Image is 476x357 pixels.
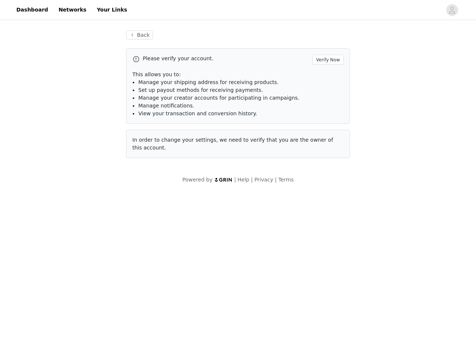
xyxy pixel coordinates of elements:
[278,177,293,183] a: Terms
[54,1,91,18] a: Networks
[238,177,250,183] a: Help
[312,55,344,65] button: Verify Now
[214,177,233,182] img: logo
[182,177,212,183] span: Powered by
[138,79,279,85] span: Manage your shipping address for receiving products.
[138,87,263,93] span: Set up payout methods for receiving payments.
[275,177,277,183] span: |
[132,137,333,151] span: In order to change your settings, we need to verify that you are the owner of this account.
[251,177,253,183] span: |
[138,95,299,101] span: Manage your creator accounts for participating in campaigns.
[254,177,273,183] a: Privacy
[92,1,132,18] a: Your Links
[126,30,153,39] button: Back
[448,4,456,16] div: avatar
[12,1,52,18] a: Dashboard
[143,55,309,62] p: Please verify your account.
[138,110,257,116] span: View your transaction and conversion history.
[132,71,344,78] p: This allows you to:
[138,103,194,109] span: Manage notifications.
[234,177,236,183] span: |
